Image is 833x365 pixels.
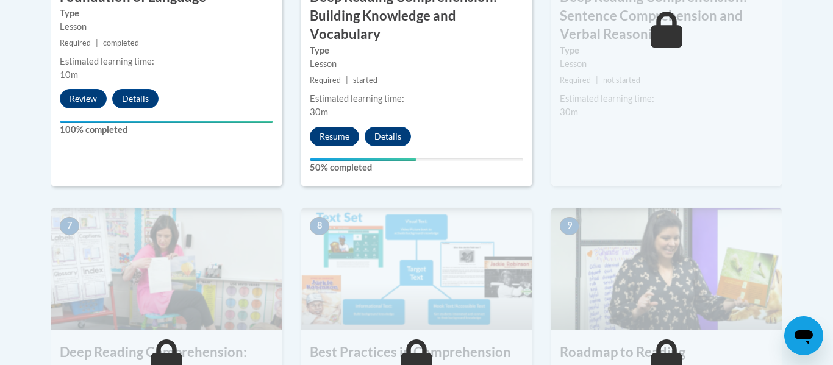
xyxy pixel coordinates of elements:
[310,92,523,105] div: Estimated learning time:
[596,76,598,85] span: |
[560,44,773,57] label: Type
[310,57,523,71] div: Lesson
[310,107,328,117] span: 30m
[60,121,273,123] div: Your progress
[310,44,523,57] label: Type
[784,316,823,355] iframe: Button to launch messaging window
[310,127,359,146] button: Resume
[560,107,578,117] span: 30m
[353,76,377,85] span: started
[346,76,348,85] span: |
[301,208,532,330] img: Course Image
[310,158,416,161] div: Your progress
[60,7,273,20] label: Type
[560,92,773,105] div: Estimated learning time:
[603,76,640,85] span: not started
[365,127,411,146] button: Details
[560,57,773,71] div: Lesson
[60,123,273,136] label: 100% completed
[310,217,329,235] span: 8
[60,69,78,80] span: 10m
[103,38,139,48] span: completed
[560,217,579,235] span: 9
[51,208,282,330] img: Course Image
[310,161,523,174] label: 50% completed
[60,55,273,68] div: Estimated learning time:
[60,20,273,34] div: Lesson
[60,38,91,48] span: Required
[60,89,107,108] button: Review
[551,208,782,330] img: Course Image
[96,38,98,48] span: |
[560,76,591,85] span: Required
[60,217,79,235] span: 7
[310,76,341,85] span: Required
[112,89,159,108] button: Details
